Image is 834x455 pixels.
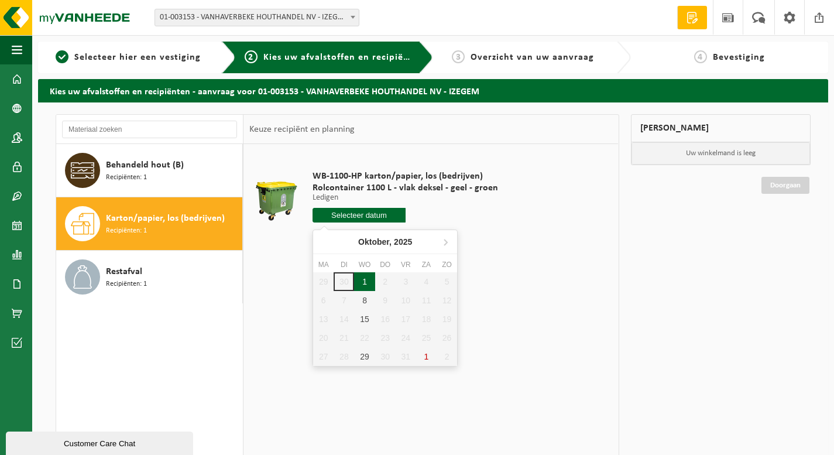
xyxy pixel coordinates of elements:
p: Ledigen [313,194,498,202]
span: Behandeld hout (B) [106,158,184,172]
i: 2025 [394,238,412,246]
span: 4 [694,50,707,63]
span: Restafval [106,265,142,279]
div: 15 [354,310,375,329]
h2: Kies uw afvalstoffen en recipiënten - aanvraag voor 01-003153 - VANHAVERBEKE HOUTHANDEL NV - IZEGEM [38,79,828,102]
span: 1 [56,50,68,63]
div: di [334,259,354,271]
input: Selecteer datum [313,208,406,223]
span: 2 [245,50,258,63]
div: [PERSON_NAME] [631,114,811,142]
div: do [375,259,396,271]
span: Rolcontainer 1100 L - vlak deksel - geel - groen [313,182,498,194]
button: Behandeld hout (B) Recipiënten: 1 [56,144,243,197]
a: 1Selecteer hier een vestiging [44,50,212,64]
span: Selecteer hier een vestiging [74,53,201,62]
p: Uw winkelmand is leeg [631,142,811,165]
div: ma [313,259,334,271]
div: za [416,259,437,271]
div: vr [396,259,416,271]
div: Keuze recipiënt en planning [243,115,361,144]
button: Restafval Recipiënten: 1 [56,251,243,303]
span: Recipiënten: 1 [106,225,147,237]
div: 8 [354,291,375,310]
span: 3 [452,50,465,63]
span: Overzicht van uw aanvraag [471,53,594,62]
a: Doorgaan [761,177,809,194]
span: Recipiënten: 1 [106,279,147,290]
span: Kies uw afvalstoffen en recipiënten [263,53,424,62]
div: zo [437,259,457,271]
button: Karton/papier, los (bedrijven) Recipiënten: 1 [56,197,243,251]
div: wo [354,259,375,271]
div: 29 [354,347,375,366]
div: 1 [354,272,375,291]
span: WB-1100-HP karton/papier, los (bedrijven) [313,170,498,182]
span: Bevestiging [713,53,765,62]
span: Recipiënten: 1 [106,172,147,183]
span: Karton/papier, los (bedrijven) [106,211,225,225]
input: Materiaal zoeken [62,121,237,138]
iframe: chat widget [6,429,195,455]
span: 01-003153 - VANHAVERBEKE HOUTHANDEL NV - IZEGEM [155,9,359,26]
div: Oktober, [353,232,417,251]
